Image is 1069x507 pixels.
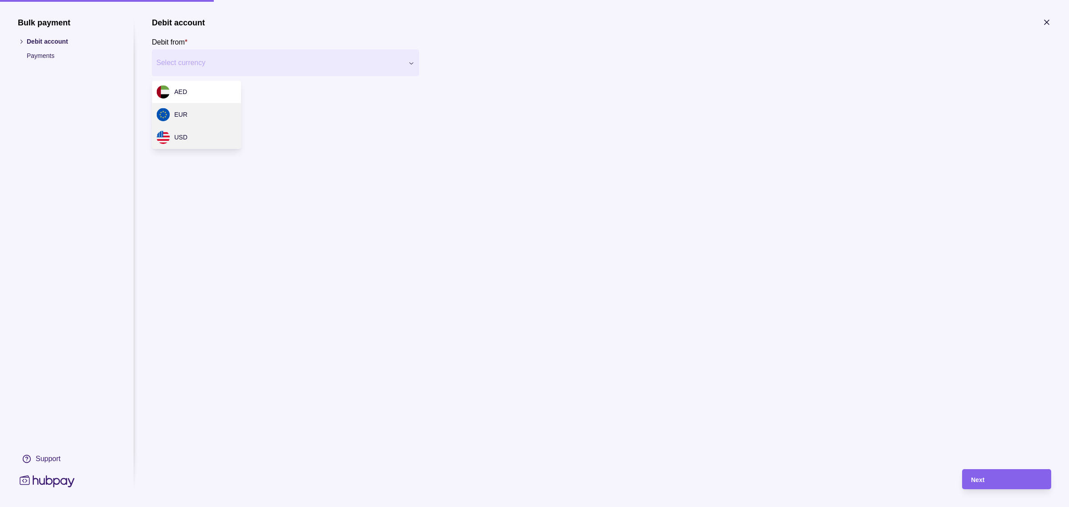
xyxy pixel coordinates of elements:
[971,476,984,483] span: Next
[156,85,170,98] img: ae
[174,134,188,141] span: USD
[174,88,187,95] span: AED
[174,111,188,118] span: EUR
[156,131,170,144] img: us
[156,108,170,121] img: eu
